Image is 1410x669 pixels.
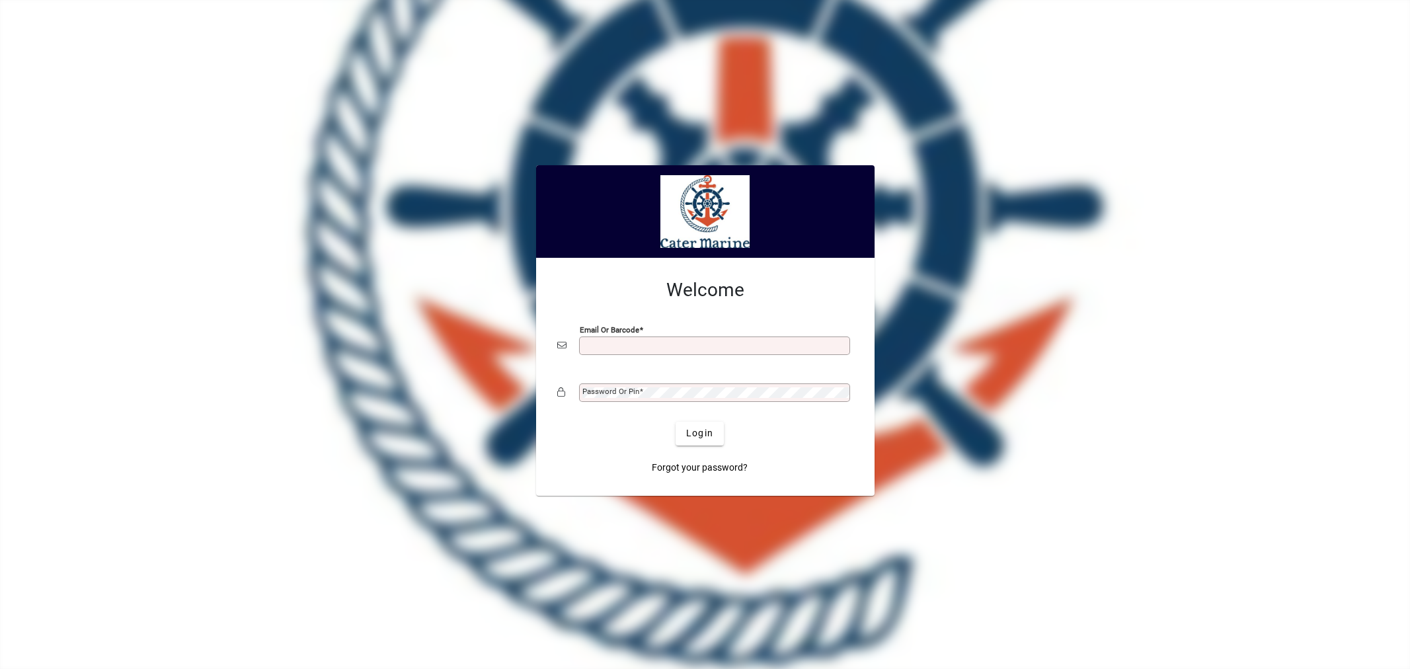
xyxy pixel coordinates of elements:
[557,279,853,301] h2: Welcome
[652,461,748,475] span: Forgot your password?
[582,387,639,396] mat-label: Password or Pin
[580,325,639,334] mat-label: Email or Barcode
[646,456,753,480] a: Forgot your password?
[676,422,724,446] button: Login
[686,426,713,440] span: Login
